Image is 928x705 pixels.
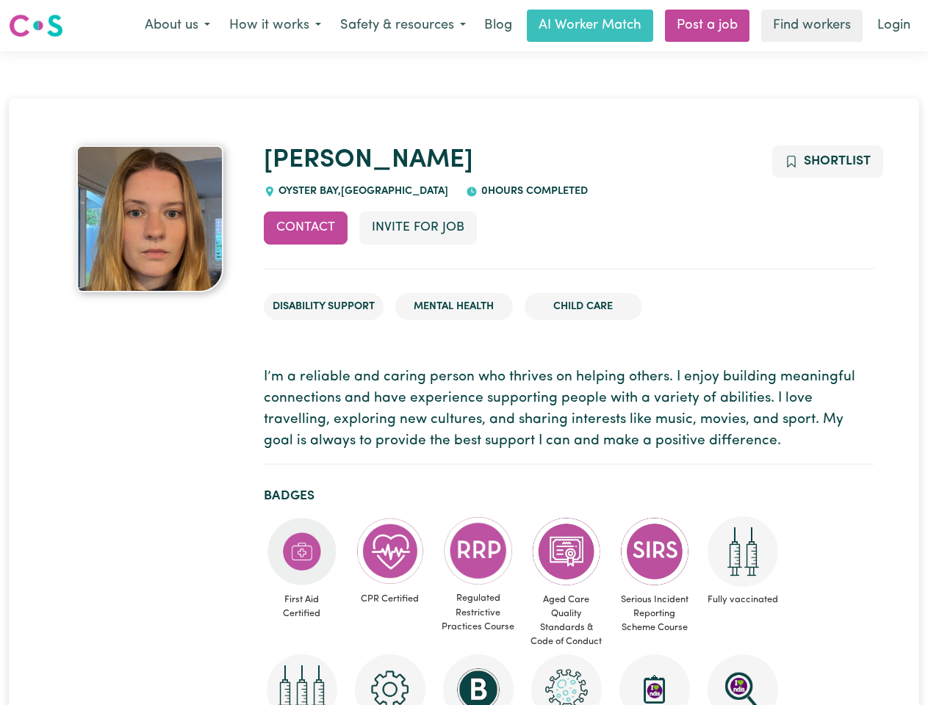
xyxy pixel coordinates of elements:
span: Aged Care Quality Standards & Code of Conduct [528,587,605,655]
img: Care and support worker has received 2 doses of COVID-19 vaccine [708,516,778,587]
img: Care and support worker has completed CPR Certification [355,516,425,587]
button: Add to shortlist [772,145,883,178]
span: First Aid Certified [264,587,340,626]
a: Blog [475,10,521,42]
span: CPR Certified [352,586,428,612]
a: Find workers [761,10,863,42]
p: I’m a reliable and caring person who thrives on helping others. I enjoy building meaningful conne... [264,367,874,452]
img: CS Academy: Regulated Restrictive Practices course completed [443,516,514,586]
span: 0 hours completed [478,186,588,197]
span: Fully vaccinated [705,587,781,612]
a: Login [868,10,919,42]
img: Laura [76,145,223,292]
button: About us [135,10,220,41]
a: [PERSON_NAME] [264,148,473,173]
li: Child care [525,293,642,321]
button: Invite for Job [359,211,477,244]
img: CS Academy: Aged Care Quality Standards & Code of Conduct course completed [531,516,602,587]
span: Shortlist [804,155,871,167]
img: CS Academy: Serious Incident Reporting Scheme course completed [619,516,690,587]
a: Laura's profile picture' [54,145,246,292]
h2: Badges [264,488,874,504]
li: Disability Support [264,293,384,321]
li: Mental Health [395,293,513,321]
button: Safety & resources [331,10,475,41]
button: How it works [220,10,331,41]
span: Serious Incident Reporting Scheme Course [616,587,693,641]
button: Contact [264,211,348,244]
span: Regulated Restrictive Practices Course [440,585,517,640]
img: Care and support worker has completed First Aid Certification [267,516,337,587]
a: AI Worker Match [527,10,653,42]
a: Post a job [665,10,749,42]
img: Careseekers logo [9,12,63,39]
span: OYSTER BAY , [GEOGRAPHIC_DATA] [276,186,449,197]
a: Careseekers logo [9,9,63,43]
